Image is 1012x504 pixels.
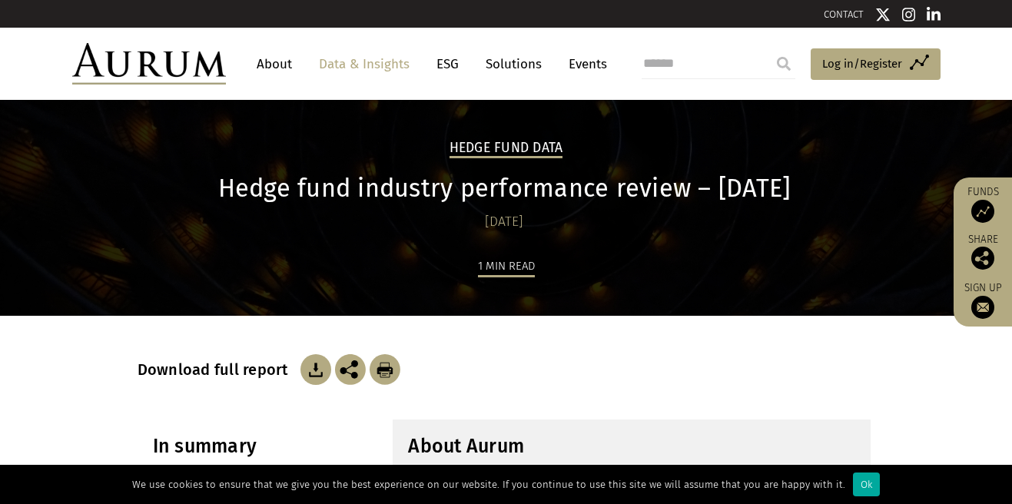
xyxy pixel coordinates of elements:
img: Sign up to our newsletter [971,296,994,319]
a: Log in/Register [811,48,941,81]
h1: Hedge fund industry performance review – [DATE] [138,174,871,204]
img: Share this post [971,247,994,270]
div: 1 min read [478,257,535,277]
a: CONTACT [824,8,864,20]
div: [DATE] [138,211,871,233]
img: Download Article [300,354,331,385]
a: Solutions [478,50,549,78]
img: Linkedin icon [927,7,941,22]
a: About [249,50,300,78]
a: Events [561,50,607,78]
img: Share this post [335,354,366,385]
a: Data & Insights [311,50,417,78]
input: Submit [768,48,799,79]
h2: Hedge Fund Data [450,140,563,158]
span: Log in/Register [822,55,902,73]
h3: Download full report [138,360,297,379]
h3: In summary [153,435,344,458]
img: Aurum [72,43,226,85]
h3: About Aurum [408,435,855,458]
img: Instagram icon [902,7,916,22]
img: Download Article [370,354,400,385]
div: Ok [853,472,880,496]
a: Sign up [961,281,1004,319]
img: Twitter icon [875,7,891,22]
a: ESG [429,50,466,78]
img: Access Funds [971,200,994,223]
div: Share [961,234,1004,270]
a: Funds [961,185,1004,223]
